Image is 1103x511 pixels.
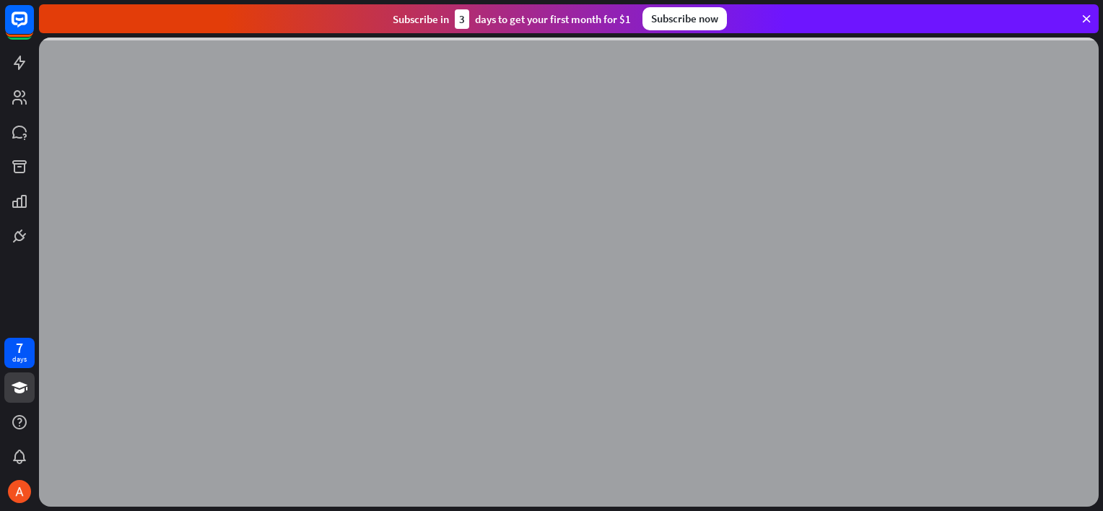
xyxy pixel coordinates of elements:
div: days [12,354,27,364]
div: Subscribe now [642,7,727,30]
div: Subscribe in days to get your first month for $1 [393,9,631,29]
div: 7 [16,341,23,354]
a: 7 days [4,338,35,368]
div: 3 [455,9,469,29]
